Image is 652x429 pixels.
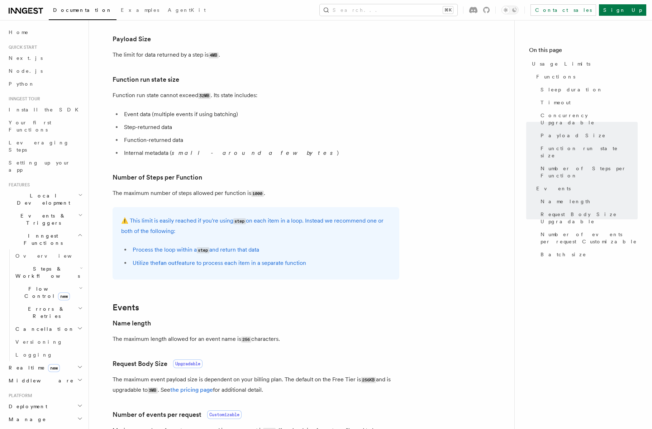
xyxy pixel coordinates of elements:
[13,285,79,300] span: Flow Control
[233,218,246,224] code: step
[6,403,47,410] span: Deployment
[6,393,32,399] span: Platform
[9,68,43,74] span: Node.js
[158,259,177,266] a: fan out
[6,26,84,39] a: Home
[6,96,40,102] span: Inngest tour
[536,185,571,192] span: Events
[13,265,80,280] span: Steps & Workflows
[15,253,89,259] span: Overview
[6,232,77,247] span: Inngest Functions
[541,112,638,126] span: Concurrency Upgradable
[6,374,84,387] button: Middleware
[538,129,638,142] a: Payload Size
[13,348,84,361] a: Logging
[122,135,399,145] li: Function-returned data
[168,7,206,13] span: AgentKit
[121,7,159,13] span: Examples
[6,116,84,136] a: Your first Functions
[13,335,84,348] a: Versioning
[538,248,638,261] a: Batch size
[541,211,638,225] span: Request Body Size Upgradable
[6,77,84,90] a: Python
[536,73,575,80] span: Functions
[538,109,638,129] a: Concurrency Upgradable
[197,247,209,253] code: step
[15,352,53,358] span: Logging
[113,318,151,328] a: Name length
[541,251,586,258] span: Batch size
[541,198,591,205] span: Name length
[541,86,603,93] span: Sleep duration
[9,107,83,113] span: Install the SDK
[130,245,391,255] li: Process the loop within a and return that data
[113,90,399,101] p: Function run state cannot exceed . Its state includes:
[58,292,70,300] span: new
[130,258,391,268] li: Utilize the feature to process each item in a separate function
[532,60,590,67] span: Usage Limits
[173,359,203,368] span: Upgradable
[113,50,399,60] p: The limit for data returned by a step is .
[15,339,63,345] span: Versioning
[9,29,29,36] span: Home
[241,337,251,343] code: 256
[320,4,457,16] button: Search...⌘K
[541,165,638,179] span: Number of Steps per Function
[6,361,84,374] button: Realtimenew
[538,195,638,208] a: Name length
[122,122,399,132] li: Step-returned data
[6,103,84,116] a: Install the SDK
[538,162,638,182] a: Number of Steps per Function
[6,416,46,423] span: Manage
[541,99,571,106] span: Timeout
[529,46,638,57] h4: On this page
[113,75,179,85] a: Function run state size
[533,70,638,83] a: Functions
[6,364,60,371] span: Realtime
[541,132,606,139] span: Payload Size
[251,191,264,197] code: 1000
[6,212,78,227] span: Events & Triggers
[13,305,78,320] span: Errors & Retries
[122,109,399,119] li: Event data (multiple events if using batching)
[6,192,78,206] span: Local Development
[113,302,139,313] a: Events
[538,208,638,228] a: Request Body Size Upgradable
[209,52,219,58] code: 4MB
[13,325,75,333] span: Cancellation
[53,7,112,13] span: Documentation
[6,52,84,65] a: Next.js
[6,156,84,176] a: Setting up your app
[9,81,35,87] span: Python
[6,189,84,209] button: Local Development
[541,145,638,159] span: Function run state size
[113,172,202,182] a: Number of Steps per Function
[113,34,151,44] a: Payload Size
[13,302,84,323] button: Errors & Retries
[6,400,84,413] button: Deployment
[6,229,84,249] button: Inngest Functions
[538,96,638,109] a: Timeout
[9,160,70,173] span: Setting up your app
[530,4,596,16] a: Contact sales
[13,262,84,282] button: Steps & Workflows
[9,120,51,133] span: Your first Functions
[148,387,158,394] code: 3MB
[9,140,69,153] span: Leveraging Steps
[113,410,242,420] a: Number of events per requestCustomizable
[172,149,337,156] em: small - around a few bytes
[501,6,519,14] button: Toggle dark mode
[116,2,163,19] a: Examples
[13,282,84,302] button: Flow Controlnew
[13,323,84,335] button: Cancellation
[122,148,399,158] li: Internal metadata ( )
[6,249,84,361] div: Inngest Functions
[48,364,60,372] span: new
[121,216,391,236] p: ⚠️ This limit is easily reached if you're using on each item in a loop. Instead we recommend one ...
[13,249,84,262] a: Overview
[529,57,638,70] a: Usage Limits
[6,44,37,50] span: Quick start
[198,93,211,99] code: 32MB
[163,2,210,19] a: AgentKit
[170,386,213,393] a: the pricing page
